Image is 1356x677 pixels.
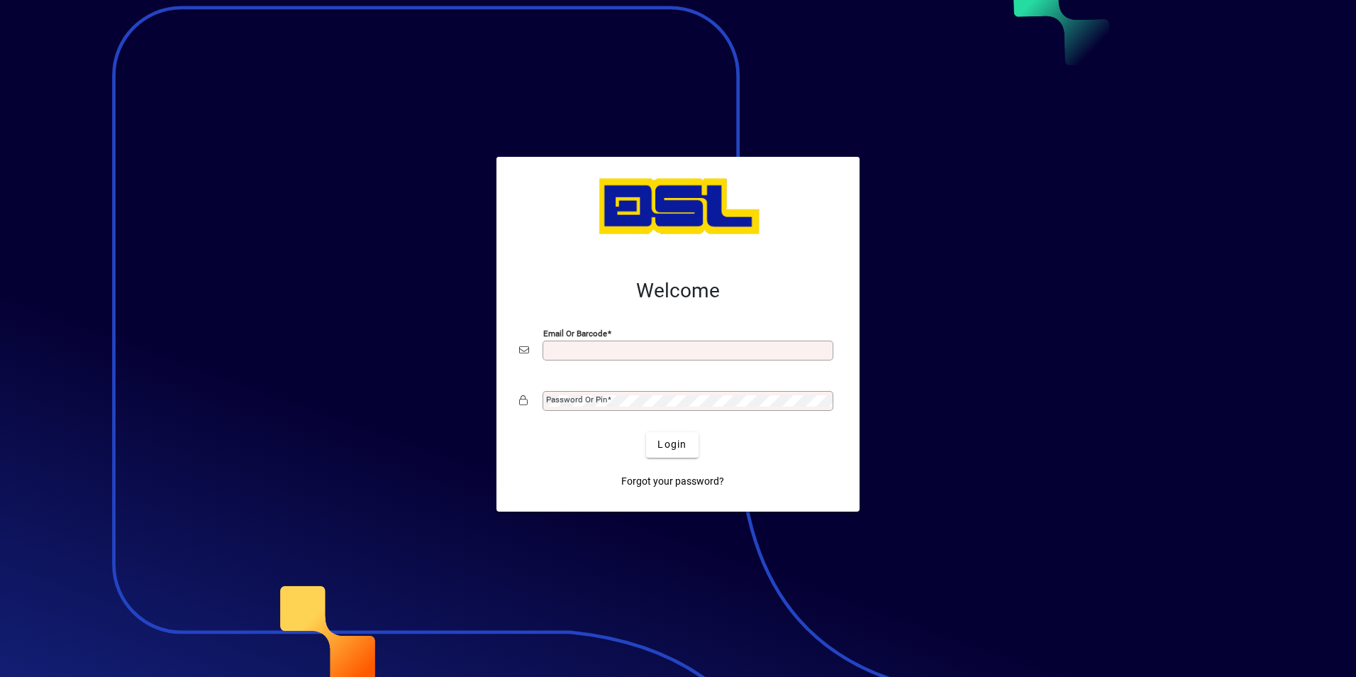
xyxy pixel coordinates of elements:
[646,432,698,458] button: Login
[657,437,687,452] span: Login
[546,395,607,404] mat-label: Password or Pin
[616,469,730,495] a: Forgot your password?
[543,328,607,338] mat-label: Email or Barcode
[519,279,837,303] h2: Welcome
[621,474,724,489] span: Forgot your password?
